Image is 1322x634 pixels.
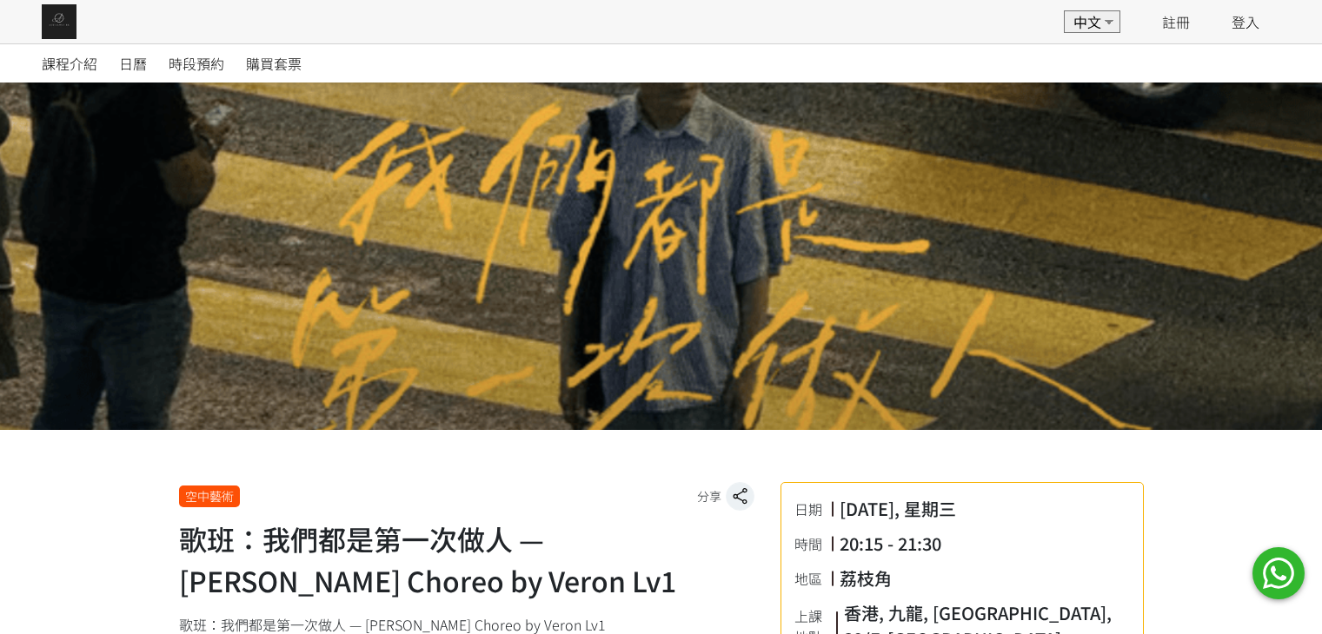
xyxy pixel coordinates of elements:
div: 地區 [794,568,831,589]
div: 荔枝角 [840,565,892,591]
a: 時段預約 [169,44,224,83]
div: [DATE], 星期三 [840,496,956,522]
a: 課程介紹 [42,44,97,83]
div: 時間 [794,533,831,554]
a: 登入 [1232,11,1259,32]
span: 購買套票 [246,53,302,74]
a: 註冊 [1162,11,1190,32]
img: img_61c0148bb0266 [42,4,76,39]
a: 購買套票 [246,44,302,83]
h1: 歌班：我們都是第一次做人 — [PERSON_NAME] Choreo by Veron Lv1 [179,518,754,601]
span: 課程介紹 [42,53,97,74]
span: 時段預約 [169,53,224,74]
div: 20:15 - 21:30 [840,531,941,557]
div: 空中藝術 [179,485,240,507]
a: 日曆 [119,44,147,83]
div: 日期 [794,499,831,519]
span: 日曆 [119,53,147,74]
span: 分享 [697,487,721,505]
